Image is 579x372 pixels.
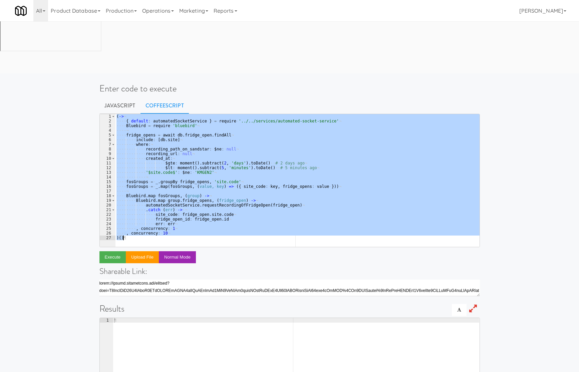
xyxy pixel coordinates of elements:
[100,119,115,123] div: 2
[100,231,115,236] div: 26
[100,217,115,222] div: 23
[99,251,126,263] button: Execute
[99,304,480,314] h1: Results
[100,179,115,184] div: 15
[99,267,480,276] h4: Shareable Link:
[100,156,115,161] div: 10
[100,161,115,165] div: 11
[100,222,115,226] div: 24
[100,318,113,323] div: 1
[100,151,115,156] div: 9
[15,5,27,17] img: Micromart
[100,137,115,142] div: 6
[100,189,115,194] div: 17
[100,165,115,170] div: 12
[100,226,115,231] div: 25
[100,128,115,133] div: 4
[100,114,115,119] div: 1
[100,194,115,198] div: 18
[140,97,189,114] a: CoffeeScript
[100,142,115,147] div: 7
[100,123,115,128] div: 3
[100,170,115,175] div: 13
[100,208,115,212] div: 21
[100,212,115,217] div: 22
[100,133,115,137] div: 5
[100,175,115,179] div: 14
[99,280,480,296] textarea: lorem://ipsumd.sitametcons.adi/elitsed?doei=T8IncIDiD26U4lAboR0ETdOLOREmAGNA4alIQuAEnImAd1MiN9VeN...
[100,198,115,203] div: 19
[99,84,480,93] h1: Enter code to execute
[100,236,115,240] div: 27
[126,251,159,263] button: Upload file
[100,147,115,151] div: 8
[159,251,196,263] button: Normal Mode
[99,97,140,114] a: Javascript
[100,203,115,208] div: 20
[100,184,115,189] div: 16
